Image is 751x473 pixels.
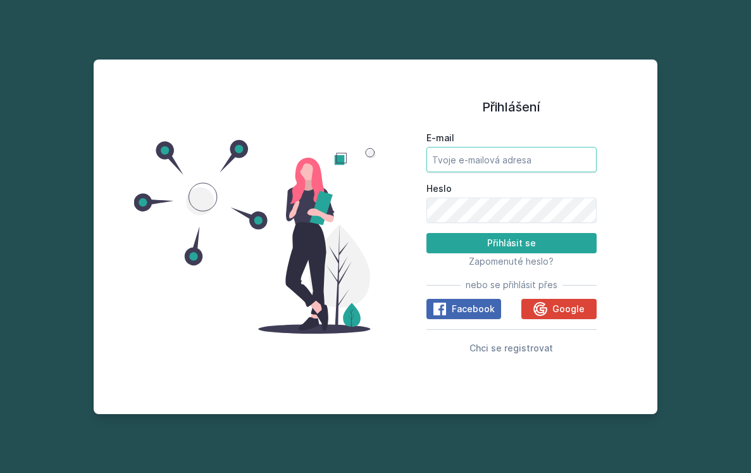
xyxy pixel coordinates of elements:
[426,98,597,117] h1: Přihlášení
[521,299,597,319] button: Google
[469,256,554,267] span: Zapomenuté heslo?
[426,132,597,144] label: E-mail
[466,279,557,291] span: nebo se přihlásit přes
[426,233,597,253] button: Přihlásit se
[452,303,495,315] span: Facebook
[426,147,597,172] input: Tvoje e-mailová adresa
[552,303,585,315] span: Google
[469,340,553,355] button: Chci se registrovat
[426,299,502,319] button: Facebook
[469,343,553,353] span: Chci se registrovat
[426,182,597,195] label: Heslo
